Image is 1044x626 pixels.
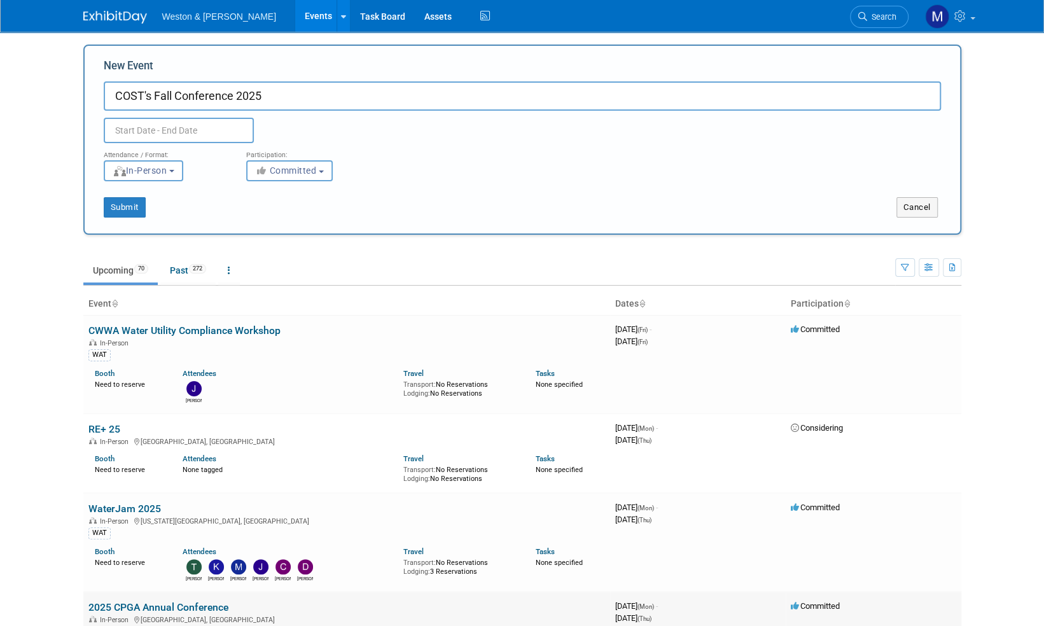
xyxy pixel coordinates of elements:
[100,438,132,446] span: In-Person
[637,517,651,524] span: (Thu)
[298,559,313,574] img: David Black
[403,454,424,463] a: Travel
[88,423,120,435] a: RE+ 25
[88,324,281,337] a: CWWA Water Utility Compliance Workshop
[403,547,424,556] a: Travel
[850,6,908,28] a: Search
[610,293,786,315] th: Dates
[88,614,605,624] div: [GEOGRAPHIC_DATA], [GEOGRAPHIC_DATA]
[88,436,605,446] div: [GEOGRAPHIC_DATA], [GEOGRAPHIC_DATA]
[88,349,111,361] div: WAT
[95,378,164,389] div: Need to reserve
[88,527,111,539] div: WAT
[89,616,97,622] img: In-Person Event
[95,463,164,475] div: Need to reserve
[95,556,164,567] div: Need to reserve
[615,324,651,334] span: [DATE]
[615,503,658,512] span: [DATE]
[89,438,97,444] img: In-Person Event
[536,547,555,556] a: Tasks
[403,380,436,389] span: Transport:
[867,12,896,22] span: Search
[615,613,651,623] span: [DATE]
[925,4,949,29] img: Mary Ann Trujillo
[189,264,206,274] span: 272
[230,574,246,582] div: Margaret McCarthy
[89,339,97,345] img: In-Person Event
[160,258,216,282] a: Past272
[253,559,268,574] img: Jason Gillespie
[104,160,183,181] button: In-Person
[637,504,654,511] span: (Mon)
[88,515,605,525] div: [US_STATE][GEOGRAPHIC_DATA], [GEOGRAPHIC_DATA]
[255,165,317,176] span: Committed
[88,601,228,613] a: 2025 CPGA Annual Conference
[275,559,291,574] img: Charles Gant
[104,81,941,111] input: Name of Trade Show / Conference
[844,298,850,309] a: Sort by Participation Type
[83,258,158,282] a: Upcoming70
[113,165,167,176] span: In-Person
[183,369,216,378] a: Attendees
[637,615,651,622] span: (Thu)
[186,381,202,396] img: John Jolls
[89,517,97,524] img: In-Person Event
[637,603,654,610] span: (Mon)
[209,559,224,574] img: Kevin MacKinnon
[104,118,254,143] input: Start Date - End Date
[104,59,153,78] label: New Event
[95,454,115,463] a: Booth
[186,396,202,404] div: John Jolls
[104,197,146,218] button: Submit
[656,601,658,611] span: -
[536,454,555,463] a: Tasks
[100,517,132,525] span: In-Person
[403,466,436,474] span: Transport:
[208,574,224,582] div: Kevin MacKinnon
[275,574,291,582] div: Charles Gant
[637,437,651,444] span: (Thu)
[615,515,651,524] span: [DATE]
[95,369,115,378] a: Booth
[186,574,202,582] div: Tony Zerilli
[104,143,227,160] div: Attendance / Format:
[246,160,333,181] button: Committed
[403,556,517,576] div: No Reservations 3 Reservations
[791,503,840,512] span: Committed
[183,463,394,475] div: None tagged
[791,324,840,334] span: Committed
[791,423,843,433] span: Considering
[637,338,648,345] span: (Fri)
[536,380,583,389] span: None specified
[88,503,161,515] a: WaterJam 2025
[637,326,648,333] span: (Fri)
[186,559,202,574] img: Tony Zerilli
[791,601,840,611] span: Committed
[403,559,436,567] span: Transport:
[403,567,430,576] span: Lodging:
[615,435,651,445] span: [DATE]
[656,503,658,512] span: -
[231,559,246,574] img: Margaret McCarthy
[637,425,654,432] span: (Mon)
[615,423,658,433] span: [DATE]
[183,547,216,556] a: Attendees
[639,298,645,309] a: Sort by Start Date
[83,11,147,24] img: ExhibitDay
[403,389,430,398] span: Lodging:
[403,378,517,398] div: No Reservations No Reservations
[162,11,276,22] span: Weston & [PERSON_NAME]
[403,463,517,483] div: No Reservations No Reservations
[786,293,961,315] th: Participation
[650,324,651,334] span: -
[253,574,268,582] div: Jason Gillespie
[134,264,148,274] span: 70
[615,337,648,346] span: [DATE]
[246,143,370,160] div: Participation:
[100,616,132,624] span: In-Person
[403,475,430,483] span: Lodging:
[83,293,610,315] th: Event
[111,298,118,309] a: Sort by Event Name
[536,559,583,567] span: None specified
[95,547,115,556] a: Booth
